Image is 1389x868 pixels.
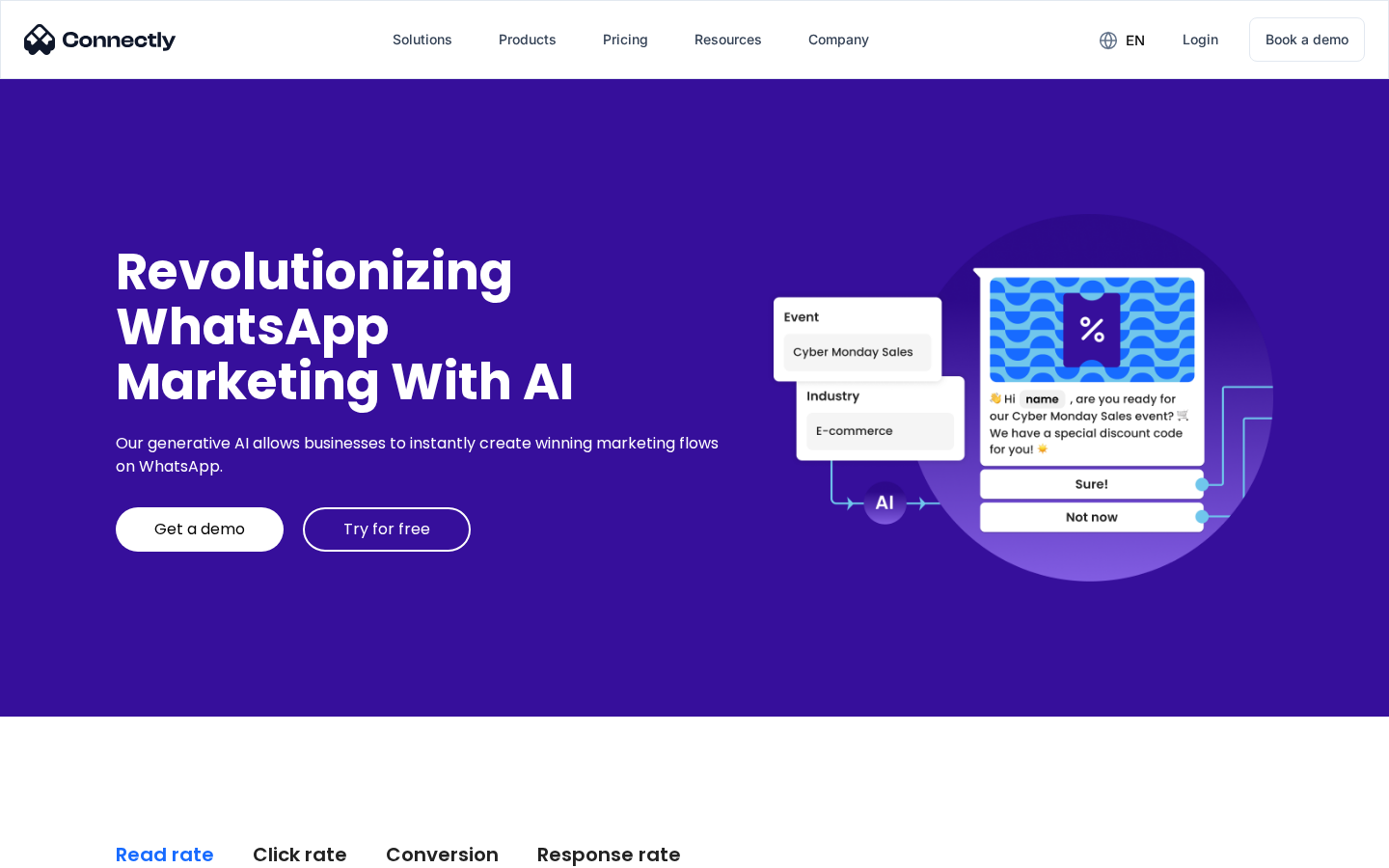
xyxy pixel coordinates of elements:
div: Solutions [393,26,452,53]
div: Login [1183,26,1218,53]
div: Our generative AI allows businesses to instantly create winning marketing flows on WhatsApp. [116,432,725,478]
div: Revolutionizing WhatsApp Marketing With AI [116,244,725,410]
div: Click rate [253,841,347,868]
div: Try for free [343,520,430,539]
a: Book a demo [1249,17,1365,62]
div: Company [808,26,869,53]
a: Get a demo [116,507,284,552]
div: Response rate [537,841,681,868]
a: Pricing [587,16,664,63]
a: Try for free [303,507,471,552]
div: Read rate [116,841,214,868]
img: Connectly Logo [24,24,177,55]
div: Pricing [603,26,648,53]
div: Resources [694,26,762,53]
a: Login [1167,16,1234,63]
div: Products [499,26,557,53]
div: en [1126,27,1145,54]
div: Get a demo [154,520,245,539]
div: Conversion [386,841,499,868]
